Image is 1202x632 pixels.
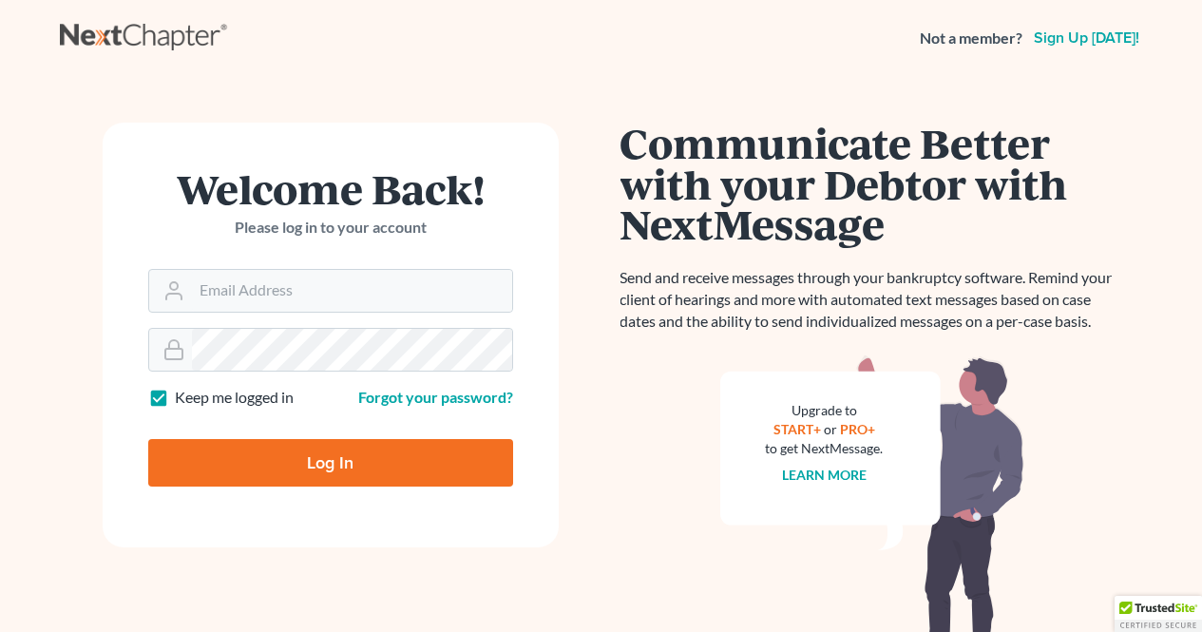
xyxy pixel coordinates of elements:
[148,439,513,487] input: Log In
[358,388,513,406] a: Forgot your password?
[920,28,1022,49] strong: Not a member?
[192,270,512,312] input: Email Address
[148,168,513,209] h1: Welcome Back!
[175,387,294,409] label: Keep me logged in
[782,467,867,483] a: Learn more
[824,421,837,437] span: or
[620,267,1124,333] p: Send and receive messages through your bankruptcy software. Remind your client of hearings and mo...
[773,421,821,437] a: START+
[148,217,513,239] p: Please log in to your account
[766,401,884,420] div: Upgrade to
[620,123,1124,244] h1: Communicate Better with your Debtor with NextMessage
[1115,596,1202,632] div: TrustedSite Certified
[1030,30,1143,46] a: Sign up [DATE]!
[840,421,875,437] a: PRO+
[766,439,884,458] div: to get NextMessage.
